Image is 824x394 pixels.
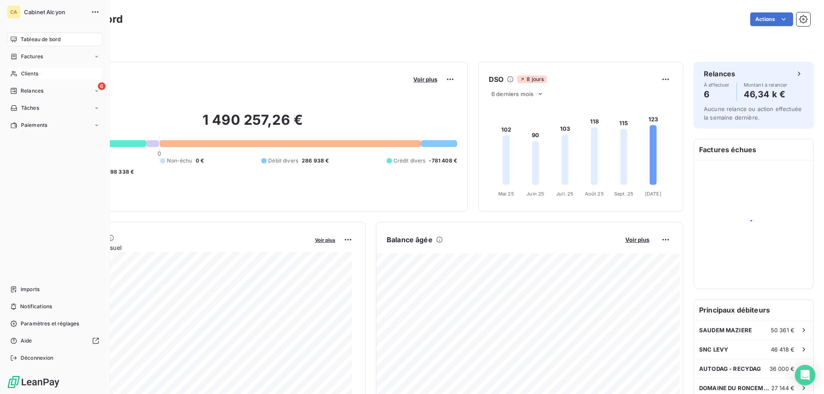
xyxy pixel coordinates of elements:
span: Crédit divers [394,157,426,165]
tspan: Sept. 25 [614,191,633,197]
span: SAUDEM MAZIERE [699,327,752,334]
span: SNC LEVY [699,346,728,353]
a: Aide [7,334,103,348]
div: CA [7,5,21,19]
span: AUTODAG - RECYDAG [699,365,761,372]
span: Clients [21,70,38,78]
span: Tableau de bord [21,36,61,43]
span: Voir plus [315,237,335,243]
span: Factures [21,53,43,60]
h6: Factures échues [694,139,813,160]
span: 6 [98,82,106,90]
span: Imports [21,286,39,293]
img: Logo LeanPay [7,375,60,389]
span: 46 418 € [771,346,794,353]
span: DOMAINE DU RONCEMAY [699,385,771,391]
span: 286 938 € [302,157,329,165]
tspan: [DATE] [645,191,661,197]
h6: Relances [704,69,735,79]
span: Aucune relance ou action effectuée la semaine dernière. [704,105,802,121]
span: Chiffre d'affaires mensuel [48,243,309,252]
span: Tâches [21,104,39,112]
span: À effectuer [704,82,730,87]
span: Voir plus [413,76,437,83]
span: 50 361 € [771,327,794,334]
h6: Balance âgée [387,235,433,245]
span: 0 € [196,157,204,165]
span: Voir plus [625,236,649,243]
span: 6 derniers mois [491,90,533,97]
span: Non-échu [167,157,192,165]
tspan: Août 25 [585,191,604,197]
h2: 1 490 257,26 € [48,111,457,137]
span: Notifications [20,303,52,310]
h6: Principaux débiteurs [694,300,813,320]
span: 36 000 € [769,365,794,372]
div: Open Intercom Messenger [795,365,815,385]
span: Relances [21,87,43,95]
h4: 6 [704,87,730,101]
span: 0 [158,150,161,157]
span: Débit divers [268,157,298,165]
tspan: Mai 25 [498,191,514,197]
tspan: Juin 25 [527,191,544,197]
h6: DSO [489,74,503,84]
button: Voir plus [312,236,338,244]
span: -781 408 € [429,157,457,165]
span: Paiements [21,121,47,129]
span: Aide [21,337,32,345]
span: 8 jours [517,75,546,83]
span: Déconnexion [21,354,54,362]
button: Voir plus [623,236,652,244]
span: Paramètres et réglages [21,320,79,328]
span: -98 338 € [108,168,134,176]
button: Voir plus [411,75,440,83]
tspan: Juil. 25 [556,191,573,197]
h4: 46,34 k € [744,87,788,101]
span: 27 144 € [771,385,794,391]
button: Actions [750,12,793,26]
span: Montant à relancer [744,82,788,87]
span: Cabinet Alcyon [24,9,86,15]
